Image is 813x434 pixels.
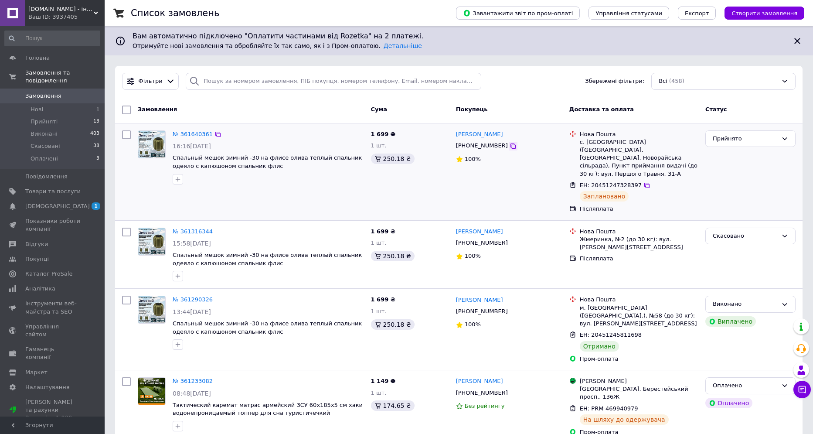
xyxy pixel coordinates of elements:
[173,252,362,267] a: Спальный мешок зимний -30 на флисе олива теплый спальник одеяло с капюшоном спальник флис
[580,355,698,363] div: Пром-оплата
[25,270,72,278] span: Каталог ProSale
[371,239,387,246] span: 1 шт.
[580,182,642,188] span: ЕН: 20451247328397
[716,10,804,16] a: Створити замовлення
[371,400,415,411] div: 174.65 ₴
[138,131,165,158] img: Фото товару
[580,205,698,213] div: Післяплата
[25,54,50,62] span: Головна
[173,308,211,315] span: 13:44[DATE]
[580,304,698,328] div: м. [GEOGRAPHIC_DATA] ([GEOGRAPHIC_DATA].), №58 (до 30 кг): вул. [PERSON_NAME][STREET_ADDRESS]
[173,402,363,417] a: Тактический каремат матрас армейский ЗСУ 60x185x5 см хаки водонепроницаемый топпер для сна турист...
[456,7,580,20] button: Завантажити звіт по пром-оплаті
[25,345,81,361] span: Гаманець компанії
[713,232,778,241] div: Скасовано
[138,378,165,405] img: Фото товару
[465,253,481,259] span: 100%
[96,106,99,113] span: 1
[371,154,415,164] div: 250.18 ₴
[173,228,213,235] a: № 361316344
[580,138,698,178] div: с. [GEOGRAPHIC_DATA] ([GEOGRAPHIC_DATA], [GEOGRAPHIC_DATA]. Новорайська сільрада), Пункт прийманн...
[25,300,81,315] span: Інструменти веб-майстра та SEO
[173,378,213,384] a: № 361233082
[456,130,503,139] a: [PERSON_NAME]
[371,142,387,149] span: 1 шт.
[595,10,662,17] span: Управління статусами
[669,78,684,84] span: (458)
[569,106,634,113] span: Доставка та оплата
[31,142,60,150] span: Скасовані
[28,5,94,13] span: GoForest.shop - інтернет-магазин туристичного спорядження
[25,217,81,233] span: Показники роботи компанії
[173,154,362,169] a: Спальный мешок зимний -30 на флисе олива теплый спальник одеяло с капюшоном спальник флис
[90,130,99,138] span: 403
[25,369,48,376] span: Маркет
[371,390,387,396] span: 1 шт.
[186,73,481,90] input: Пошук за номером замовлення, ПІБ покупця, номером телефону, Email, номером накладної
[713,134,778,144] div: Прийнято
[173,296,213,303] a: № 361290326
[678,7,716,20] button: Експорт
[456,228,503,236] a: [PERSON_NAME]
[580,255,698,263] div: Післяплата
[371,378,395,384] span: 1 149 ₴
[25,173,68,181] span: Повідомлення
[456,106,488,113] span: Покупець
[138,296,166,324] a: Фото товару
[454,387,510,399] div: [PHONE_NUMBER]
[25,240,48,248] span: Відгуки
[731,10,797,17] span: Створити замовлення
[371,228,395,235] span: 1 699 ₴
[456,377,503,386] a: [PERSON_NAME]
[25,188,81,195] span: Товари та послуги
[96,155,99,163] span: 3
[92,202,100,210] span: 1
[93,142,99,150] span: 38
[371,319,415,330] div: 250.18 ₴
[25,202,90,210] span: [DEMOGRAPHIC_DATA]
[588,7,669,20] button: Управління статусами
[173,320,362,335] a: Спальный мешок зимний -30 на флисе олива теплый спальник одеяло с капюшоном спальник флис
[585,77,644,85] span: Збережені фільтри:
[713,381,778,390] div: Оплачено
[705,106,727,113] span: Статус
[173,240,211,247] span: 15:58[DATE]
[371,296,395,303] span: 1 699 ₴
[173,131,213,137] a: № 361640361
[705,316,756,327] div: Виплачено
[138,106,177,113] span: Замовлення
[705,398,752,408] div: Оплачено
[456,296,503,304] a: [PERSON_NAME]
[25,92,61,100] span: Замовлення
[93,118,99,126] span: 13
[580,405,638,412] span: ЕН: PRM-469940979
[465,321,481,328] span: 100%
[28,13,105,21] div: Ваш ID: 3937405
[138,296,165,323] img: Фото товару
[133,31,785,41] span: Вам автоматично підключено "Оплатити частинами від Rozetka" на 2 платежі.
[25,285,55,293] span: Аналітика
[371,251,415,261] div: 250.18 ₴
[371,106,387,113] span: Cума
[454,237,510,249] div: [PHONE_NUMBER]
[31,155,58,163] span: Оплачені
[725,7,804,20] button: Створити замовлення
[31,118,58,126] span: Прийняті
[580,130,698,138] div: Нова Пошта
[173,143,211,150] span: 16:16[DATE]
[580,377,698,385] div: [PERSON_NAME]
[4,31,100,46] input: Пошук
[580,385,698,401] div: [GEOGRAPHIC_DATA], Берестейський просп., 136Ж
[139,77,163,85] span: Фільтри
[793,381,811,398] button: Чат з покупцем
[25,414,81,422] div: Prom мікс 1 000
[580,414,669,425] div: На шляху до одержувача
[463,9,573,17] span: Завантажити звіт по пром-оплаті
[131,8,219,18] h1: Список замовлень
[465,156,481,162] span: 100%
[25,398,81,422] span: [PERSON_NAME] та рахунки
